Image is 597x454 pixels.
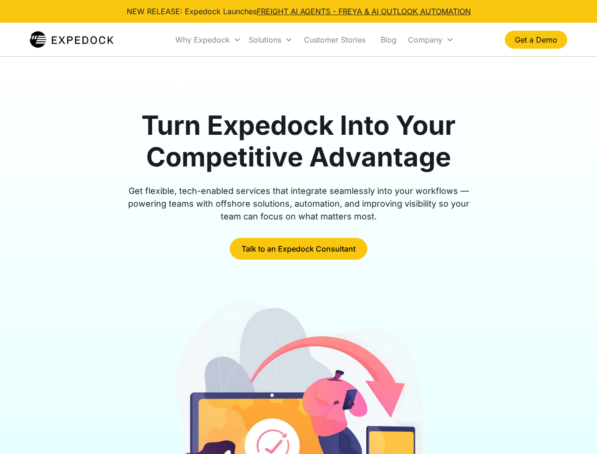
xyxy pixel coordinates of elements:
[257,7,471,16] a: FREIGHT AI AGENTS - FREYA & AI OUTLOOK AUTOMATION
[404,24,458,56] div: Company
[408,35,442,44] div: Company
[127,6,471,17] div: NEW RELEASE: Expedock Launches
[373,24,404,56] a: Blog
[550,409,597,454] iframe: Chat Widget
[245,24,296,56] div: Solutions
[172,24,245,56] div: Why Expedock
[175,35,230,44] div: Why Expedock
[30,30,113,49] img: Expedock Logo
[505,31,567,49] a: Get a Demo
[117,184,480,223] div: Get flexible, tech-enabled services that integrate seamlessly into your workflows — powering team...
[296,24,373,56] a: Customer Stories
[230,238,367,260] a: Talk to an Expedock Consultant
[117,110,480,173] h1: Turn Expedock Into Your Competitive Advantage
[30,30,113,49] a: home
[249,35,281,44] div: Solutions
